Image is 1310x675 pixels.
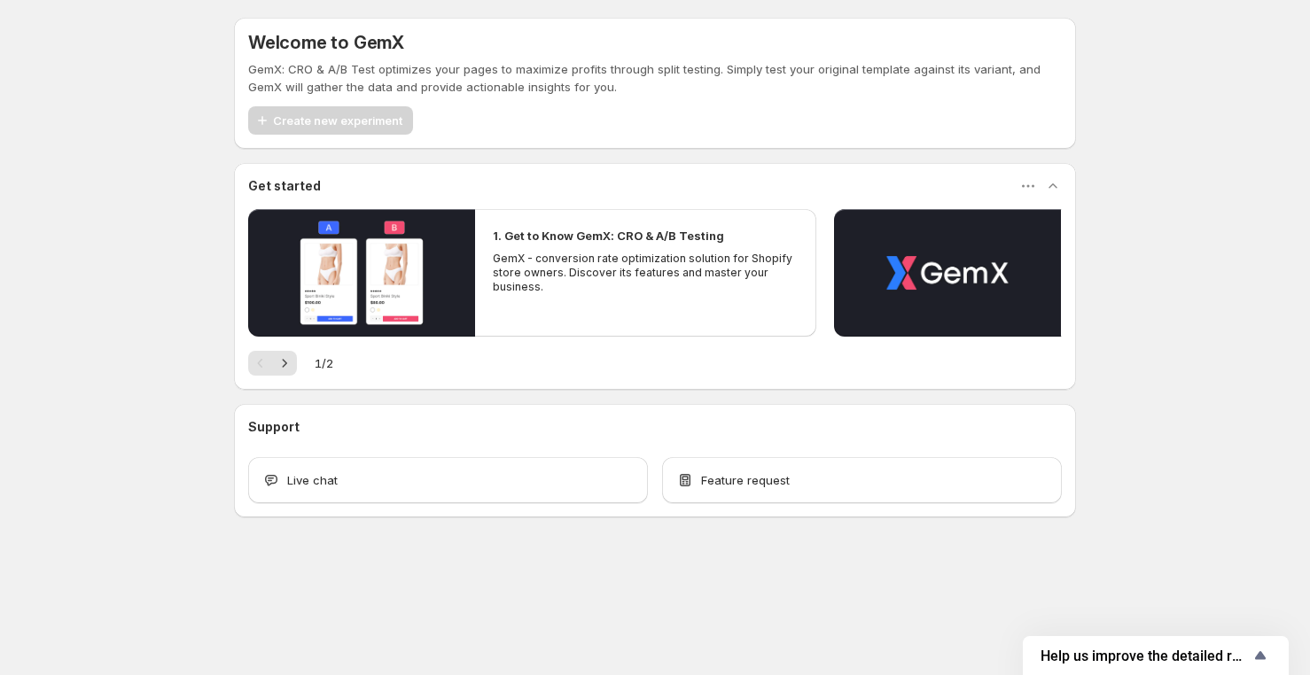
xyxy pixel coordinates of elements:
[248,60,1062,96] p: GemX: CRO & A/B Test optimizes your pages to maximize profits through split testing. Simply test ...
[248,32,404,53] h5: Welcome to GemX
[248,351,297,376] nav: Pagination
[248,418,300,436] h3: Support
[315,354,333,372] span: 1 / 2
[1041,648,1250,664] span: Help us improve the detailed report for A/B campaigns
[287,471,338,489] span: Live chat
[272,351,297,376] button: Next
[248,177,321,195] h3: Get started
[834,209,1061,337] button: Play video
[248,209,475,337] button: Play video
[701,471,790,489] span: Feature request
[493,227,724,244] h2: 1. Get to Know GemX: CRO & A/B Testing
[1041,645,1271,666] button: Show survey - Help us improve the detailed report for A/B campaigns
[493,252,798,294] p: GemX - conversion rate optimization solution for Shopify store owners. Discover its features and ...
